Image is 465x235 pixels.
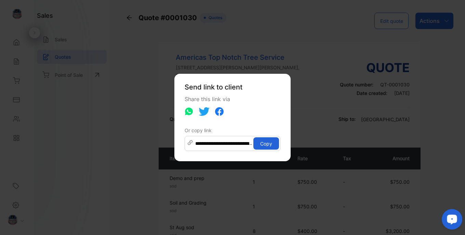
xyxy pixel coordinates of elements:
button: Copy [253,137,279,150]
p: Or copy link [185,127,280,134]
p: Share this link via [185,95,280,103]
p: Send link to client [185,82,280,92]
iframe: LiveChat chat widget [436,206,465,235]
